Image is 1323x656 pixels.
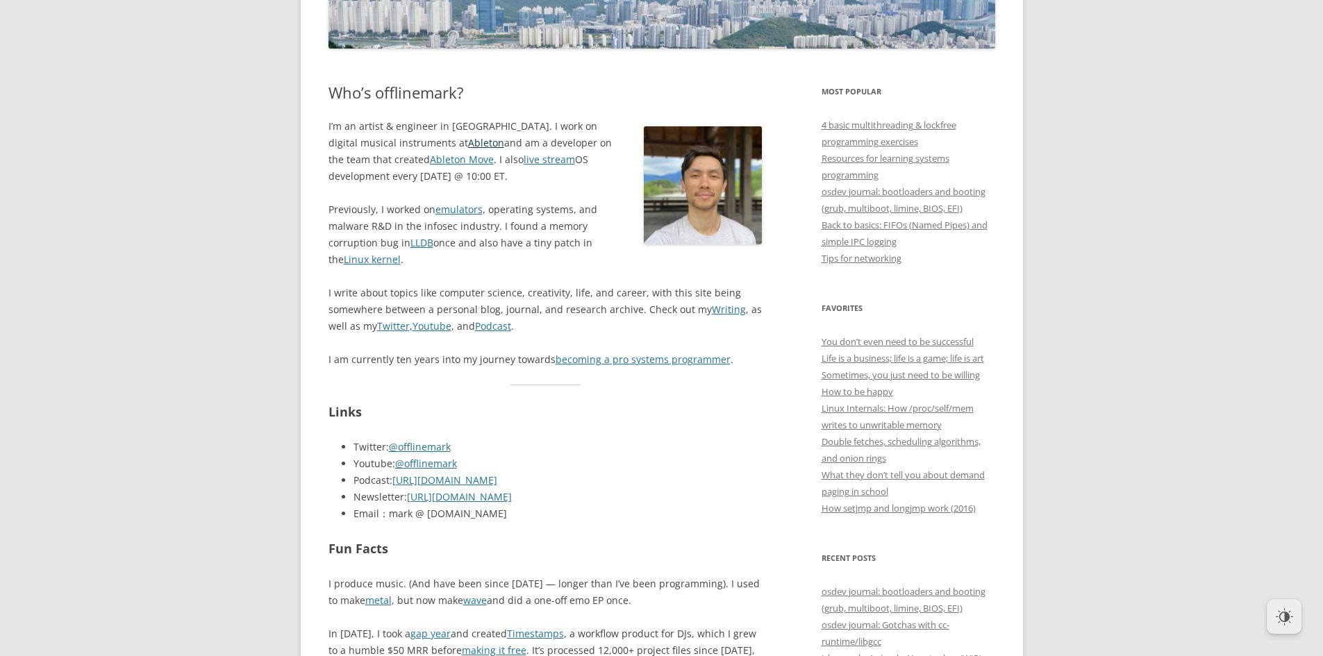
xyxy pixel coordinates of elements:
a: Youtube [413,319,451,333]
a: [URL][DOMAIN_NAME] [407,490,512,503]
a: becoming a pro systems programmer [556,353,731,366]
a: What they don’t tell you about demand paging in school [822,469,985,498]
h1: Who’s offlinemark? [328,83,763,101]
a: metal [365,594,392,607]
a: Ableton [468,136,504,149]
li: Newsletter: [353,489,763,505]
a: Resources for learning systems programming [822,152,949,181]
h3: Most Popular [822,83,995,100]
a: osdev journal: Gotchas with cc-runtime/libgcc [822,619,949,648]
a: Twitter [377,319,410,333]
h3: Favorites [822,300,995,317]
a: wave [463,594,487,607]
a: Ableton Move [430,153,494,166]
h3: Recent Posts [822,550,995,566]
li: Twitter: [353,439,763,455]
a: Tips for networking [822,252,901,264]
a: Writing [712,303,746,316]
a: emulators [435,203,483,216]
a: How setjmp and longjmp work (2016) [822,502,976,514]
a: You don’t even need to be successful [822,335,974,348]
p: I’m an artist & engineer in [GEOGRAPHIC_DATA]. I work on digital musical instruments at and am a ... [328,118,763,185]
a: live stream [524,153,575,166]
a: @offlinemark [395,457,457,470]
a: Podcast [475,319,511,333]
a: Life is a business; life is a game; life is art [822,352,984,364]
h2: Links [328,402,763,422]
h2: Fun Facts [328,539,763,559]
a: LLDB [410,236,433,249]
a: gap year [410,627,451,640]
a: 4 basic multithreading & lockfree programming exercises [822,119,956,148]
a: Linux Internals: How /proc/self/mem writes to unwritable memory [822,402,974,431]
a: [URL][DOMAIN_NAME] [392,473,497,487]
a: Timestamps [507,627,564,640]
p: I produce music. (And have been since [DATE] — longer than I’ve been programming). I used to make... [328,575,763,609]
a: @offlinemark [389,440,451,453]
li: Youtube: [353,455,763,472]
a: Sometimes, you just need to be willing [822,369,980,381]
a: Linux kernel [344,253,401,266]
a: How to be happy [822,385,893,398]
a: osdev journal: bootloaders and booting (grub, multiboot, limine, BIOS, EFI) [822,185,985,215]
li: Podcast: [353,472,763,489]
p: I am currently ten years into my journey towards . [328,351,763,368]
a: Double fetches, scheduling algorithms, and onion rings [822,435,981,464]
li: Email：mark @ [DOMAIN_NAME] [353,505,763,522]
p: Previously, I worked on , operating systems, and malware R&D in the infosec industry. I found a m... [328,201,763,268]
a: Back to basics: FIFOs (Named Pipes) and simple IPC logging [822,219,988,248]
a: osdev journal: bootloaders and booting (grub, multiboot, limine, BIOS, EFI) [822,585,985,614]
p: I write about topics like computer science, creativity, life, and career, with this site being so... [328,285,763,335]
